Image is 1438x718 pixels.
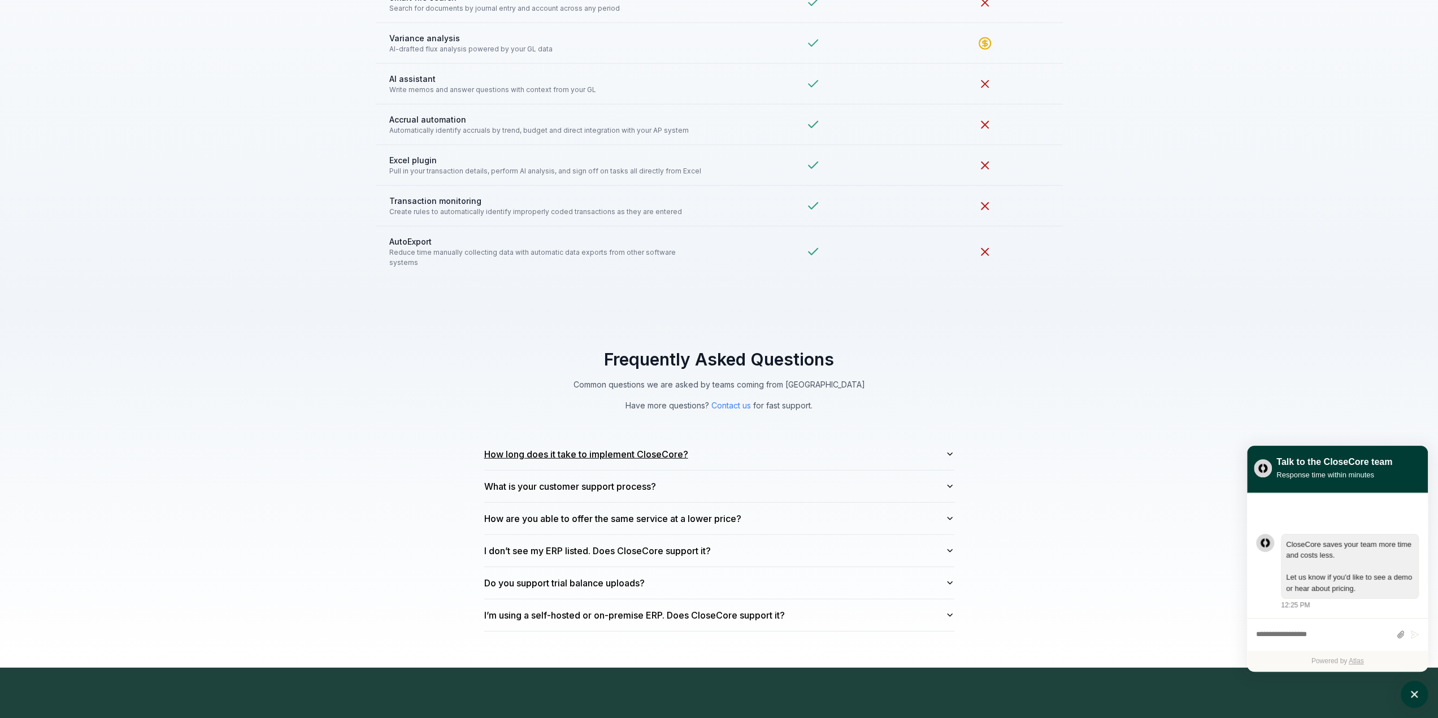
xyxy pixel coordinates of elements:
span: Variance analysis [389,32,706,44]
span: Write memos and answer questions with context from your GL [389,85,706,95]
h2: Frequently Asked Questions [484,349,954,369]
button: How are you able to offer the same service at a lower price? [484,503,954,534]
a: Atlas [1349,657,1364,665]
p: Common questions we are asked by teams coming from [GEOGRAPHIC_DATA] [529,378,909,390]
span: AutoExport [389,236,706,247]
span: Excel plugin [389,154,706,166]
div: Powered by [1247,651,1428,672]
span: Automatically identify accruals by trend, budget and direct integration with your AP system [389,125,706,136]
div: Response time within minutes [1276,469,1392,481]
button: Do you support trial balance uploads? [484,567,954,599]
button: What is your customer support process? [484,471,954,502]
div: 12:25 PM [1281,600,1310,610]
button: I don’t see my ERP listed. Does CloseCore support it? [484,535,954,567]
div: atlas-message-bubble [1281,534,1419,599]
img: yblje5SQxOoZuw2TcITt_icon.png [1254,459,1272,477]
div: atlas-ticket [1247,493,1428,672]
button: Attach files by clicking or dropping files here [1396,630,1405,639]
div: Thursday, October 2, 12:25 PM [1281,534,1419,611]
button: How long does it take to implement CloseCore? [484,438,954,470]
span: AI-drafted flux analysis powered by your GL data [389,44,706,54]
div: Talk to the CloseCore team [1276,455,1392,469]
span: Transaction monitoring [389,195,706,207]
span: AI assistant [389,73,706,85]
button: atlas-launcher [1401,681,1428,708]
div: atlas-window [1247,446,1428,672]
div: atlas-message-author-avatar [1256,534,1274,552]
p: Have more questions? for fast support. [529,399,909,411]
div: atlas-message [1256,534,1419,611]
button: Contact us [711,399,751,411]
span: Reduce time manually collecting data with automatic data exports from other software systems [389,247,706,268]
div: atlas-composer [1256,624,1419,645]
button: I’m using a self-hosted or on-premise ERP. Does CloseCore support it? [484,599,954,631]
span: Create rules to automatically identify improperly coded transactions as they are entered [389,207,706,217]
span: Search for documents by journal entry and account across any period [389,3,706,14]
span: Accrual automation [389,114,706,125]
span: Pull in your transaction details, perform AI analysis, and sign off on tasks all directly from Excel [389,166,706,176]
div: atlas-message-text [1286,539,1414,594]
